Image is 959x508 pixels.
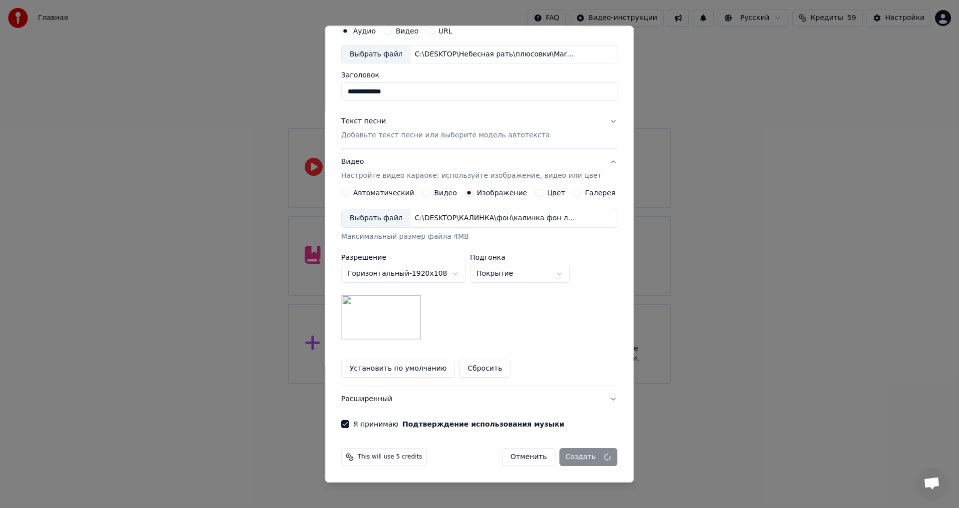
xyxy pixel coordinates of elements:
p: Настройте видео караоке: используйте изображение, видео или цвет [341,171,601,181]
div: Текст песни [341,117,386,127]
label: Подгонка [470,254,570,261]
span: This will use 5 credits [358,454,422,462]
label: Видео [434,190,457,197]
div: Максимальный размер файла 4MB [341,232,617,242]
div: Выбрать файл [342,210,411,228]
label: Заголовок [341,72,617,79]
label: Автоматический [353,190,414,197]
button: Я принимаю [403,421,564,428]
button: Сбросить [460,360,511,378]
button: Установить по умолчанию [341,360,455,378]
div: ВидеоНастройте видео караоке: используйте изображение, видео или цвет [341,189,617,386]
p: Добавьте текст песни или выберите модель автотекста [341,131,550,141]
button: Расширенный [341,387,617,413]
label: Галерея [585,190,616,197]
div: C:\DESKTOP\Небесная рать\плюсовки\Margarita_ADYASOVA_-_Nebesnaya_rat_79054201.mp3 [411,49,580,59]
div: C:\DESKTOP\КАЛИНКА\фон\калинка фон лого.png [411,214,580,224]
button: ВидеоНастройте видео караоке: используйте изображение, видео или цвет [341,149,617,189]
label: Видео [396,27,419,34]
label: Я принимаю [353,421,564,428]
div: Выбрать файл [342,45,411,63]
label: Изображение [477,190,527,197]
button: Отменить [502,449,555,467]
button: Текст песниДобавьте текст песни или выберите модель автотекста [341,109,617,149]
label: Разрешение [341,254,466,261]
label: Аудио [353,27,376,34]
label: URL [439,27,453,34]
label: Цвет [547,190,565,197]
div: Видео [341,157,601,181]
